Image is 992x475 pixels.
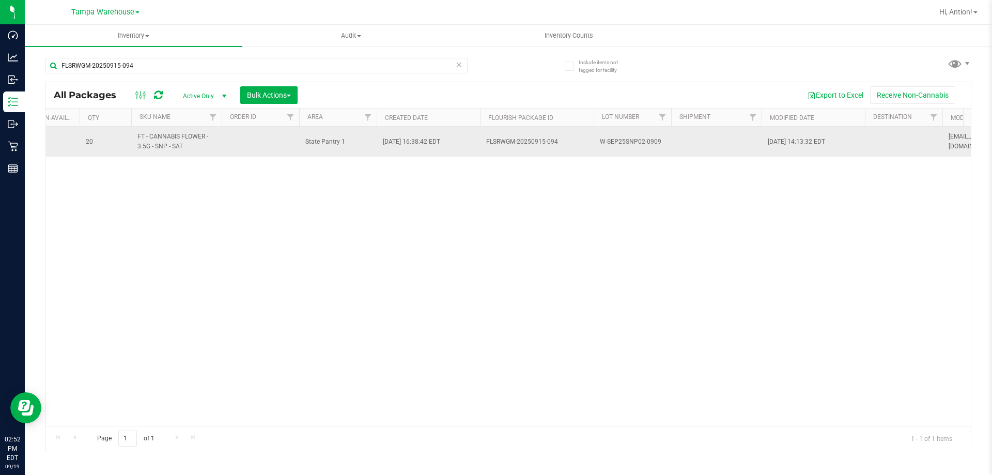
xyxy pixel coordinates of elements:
[5,435,20,463] p: 02:52 PM EDT
[25,25,242,47] a: Inventory
[486,137,587,147] span: FLSRWGM-20250915-094
[118,431,137,447] input: 1
[8,163,18,174] inline-svg: Reports
[10,392,41,423] iframe: Resource center
[385,114,428,121] a: Created Date
[230,113,256,120] a: Order Id
[8,30,18,40] inline-svg: Dashboard
[455,58,462,71] span: Clear
[360,109,377,126] a: Filter
[488,114,553,121] a: Flourish Package ID
[654,109,671,126] a: Filter
[903,431,960,446] span: 1 - 1 of 1 items
[5,463,20,470] p: 09/19
[8,97,18,107] inline-svg: Inventory
[243,31,459,40] span: Audit
[54,89,127,101] span: All Packages
[8,119,18,129] inline-svg: Outbound
[36,114,82,121] a: Non-Available
[939,8,972,16] span: Hi, Antion!
[45,58,468,73] input: Search Package ID, Item Name, SKU, Lot or Part Number...
[383,137,440,147] span: [DATE] 16:38:42 EDT
[579,58,630,74] span: Include items not tagged for facility
[679,113,710,120] a: Shipment
[240,86,298,104] button: Bulk Actions
[873,113,912,120] a: Destination
[460,25,677,47] a: Inventory Counts
[602,113,639,120] a: Lot Number
[770,114,814,121] a: Modified Date
[925,109,942,126] a: Filter
[242,25,460,47] a: Audit
[86,137,125,147] span: 20
[282,109,299,126] a: Filter
[305,137,370,147] span: State Pantry 1
[307,113,323,120] a: Area
[71,8,134,17] span: Tampa Warehouse
[25,31,242,40] span: Inventory
[531,31,607,40] span: Inventory Counts
[600,137,665,147] span: W-SEP25SNP02-0909
[205,109,222,126] a: Filter
[870,86,955,104] button: Receive Non-Cannabis
[139,113,171,120] a: SKU Name
[34,137,73,147] span: 0
[8,52,18,63] inline-svg: Analytics
[745,109,762,126] a: Filter
[88,431,163,447] span: Page of 1
[8,74,18,85] inline-svg: Inbound
[951,114,987,121] a: Modified By
[137,132,215,151] span: FT - CANNABIS FLOWER - 3.5G - SNP - SAT
[247,91,291,99] span: Bulk Actions
[801,86,870,104] button: Export to Excel
[8,141,18,151] inline-svg: Retail
[88,114,99,121] a: Qty
[768,137,825,147] span: [DATE] 14:13:32 EDT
